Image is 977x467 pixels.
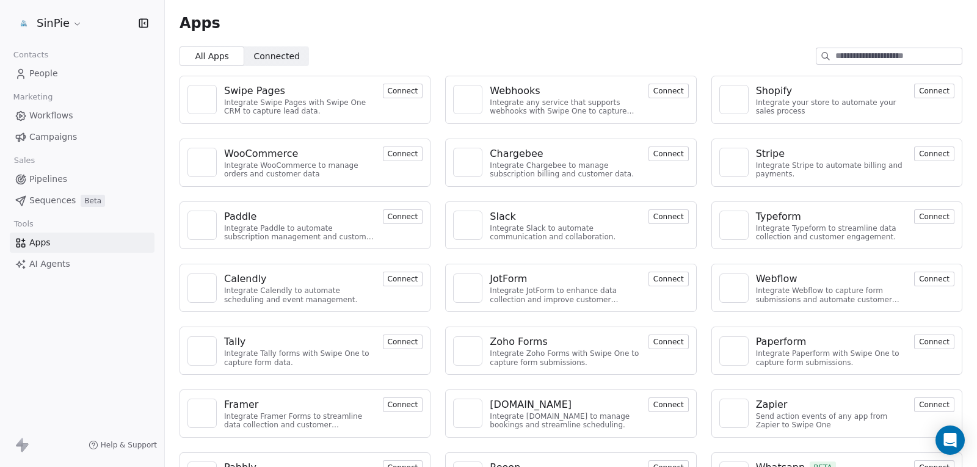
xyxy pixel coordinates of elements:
a: NA [719,85,749,114]
a: Webhooks [490,84,641,98]
a: NA [453,85,482,114]
a: NA [453,273,482,303]
a: NA [453,399,482,428]
a: Connect [914,85,954,96]
a: NA [187,399,217,428]
div: Framer [224,397,258,412]
a: Shopify [756,84,907,98]
a: NA [719,273,749,303]
div: Open Intercom Messenger [935,425,965,455]
button: Connect [383,147,423,161]
a: Connect [648,211,689,222]
span: SinPie [37,15,70,31]
button: Connect [383,335,423,349]
img: NA [193,342,211,360]
span: Marketing [8,88,58,106]
div: Integrate Calendly to automate scheduling and event management. [224,286,376,304]
a: Connect [648,273,689,284]
div: Integrate Typeform to streamline data collection and customer engagement. [756,224,907,242]
div: Zapier [756,397,788,412]
a: Connect [383,399,423,410]
a: NA [187,148,217,177]
a: NA [187,85,217,114]
a: NA [187,211,217,240]
div: Shopify [756,84,793,98]
a: Slack [490,209,641,224]
div: Integrate Swipe Pages with Swipe One CRM to capture lead data. [224,98,376,116]
button: Connect [914,147,954,161]
a: Connect [648,85,689,96]
div: Integrate [DOMAIN_NAME] to manage bookings and streamline scheduling. [490,412,641,430]
a: Stripe [756,147,907,161]
button: Connect [914,272,954,286]
button: Connect [648,209,689,224]
a: NA [453,148,482,177]
a: NA [719,211,749,240]
a: Connect [383,273,423,284]
div: Integrate WooCommerce to manage orders and customer data [224,161,376,179]
a: Connect [383,148,423,159]
button: Connect [383,84,423,98]
a: Connect [648,336,689,347]
a: NA [187,336,217,366]
a: NA [719,148,749,177]
a: Framer [224,397,376,412]
a: Zoho Forms [490,335,641,349]
div: Slack [490,209,515,224]
div: Integrate your store to automate your sales process [756,98,907,116]
div: Tally [224,335,245,349]
div: Integrate Paddle to automate subscription management and customer engagement. [224,224,376,242]
a: NA [453,336,482,366]
a: Connect [914,399,954,410]
a: Connect [914,148,954,159]
img: NA [459,404,477,422]
a: NA [719,336,749,366]
span: Beta [81,195,105,207]
span: Connected [254,50,300,63]
a: Typeform [756,209,907,224]
a: Connect [648,399,689,410]
a: Workflows [10,106,154,126]
a: Tally [224,335,376,349]
a: Paperform [756,335,907,349]
a: Connect [648,148,689,159]
a: NA [453,211,482,240]
img: NA [193,90,211,109]
div: Webflow [756,272,797,286]
a: NA [719,399,749,428]
div: Integrate Tally forms with Swipe One to capture form data. [224,349,376,367]
a: Help & Support [89,440,157,450]
img: NA [193,404,211,422]
div: JotForm [490,272,527,286]
a: AI Agents [10,254,154,274]
img: NA [459,279,477,297]
div: Paperform [756,335,807,349]
img: NA [459,90,477,109]
span: Apps [29,236,51,249]
span: Sales [9,151,40,170]
div: Integrate any service that supports webhooks with Swipe One to capture and automate data workflows. [490,98,641,116]
div: Stripe [756,147,785,161]
img: NA [725,216,743,234]
div: WooCommerce [224,147,298,161]
img: NA [725,404,743,422]
a: Apps [10,233,154,253]
img: NA [459,216,477,234]
a: Chargebee [490,147,641,161]
a: SequencesBeta [10,190,154,211]
span: AI Agents [29,258,70,270]
a: People [10,63,154,84]
div: Chargebee [490,147,543,161]
img: NA [459,342,477,360]
a: Swipe Pages [224,84,376,98]
button: Connect [648,272,689,286]
a: Connect [383,211,423,222]
button: Connect [648,147,689,161]
div: Integrate Slack to automate communication and collaboration. [490,224,641,242]
button: Connect [914,335,954,349]
div: Webhooks [490,84,540,98]
img: NA [193,153,211,172]
a: Connect [914,211,954,222]
span: Tools [9,215,38,233]
div: Integrate Webflow to capture form submissions and automate customer engagement. [756,286,907,304]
